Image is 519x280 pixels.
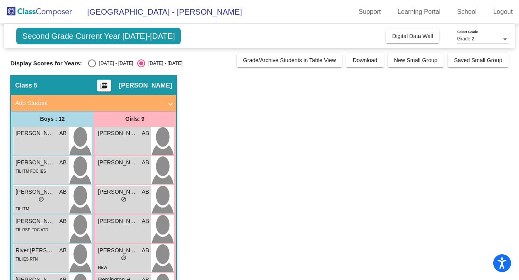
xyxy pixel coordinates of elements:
[119,82,172,90] span: [PERSON_NAME]
[98,129,138,137] span: [PERSON_NAME]
[142,217,149,225] span: AB
[15,82,37,90] span: Class 5
[121,255,126,261] span: do_not_disturb_alt
[59,217,67,225] span: AB
[451,6,483,18] a: School
[448,53,508,67] button: Saved Small Group
[97,80,111,91] button: Print Students Details
[142,246,149,255] span: AB
[142,158,149,167] span: AB
[11,111,94,127] div: Boys : 12
[386,29,439,43] button: Digital Data Wall
[457,36,474,42] span: Grade 2
[99,82,109,93] mat-icon: picture_as_pdf
[346,53,383,67] button: Download
[15,246,55,255] span: River [PERSON_NAME]
[98,265,107,270] span: NEW
[15,188,55,196] span: [PERSON_NAME]
[352,6,387,18] a: Support
[59,188,67,196] span: AB
[487,6,519,18] a: Logout
[15,257,38,261] span: TIL IES RTN
[352,57,377,63] span: Download
[145,60,182,67] div: [DATE] - [DATE]
[96,60,133,67] div: [DATE] - [DATE]
[59,129,67,137] span: AB
[15,99,163,108] mat-panel-title: Add Student
[15,169,46,173] span: TIL ITM FOC IES
[454,57,502,63] span: Saved Small Group
[15,217,55,225] span: [PERSON_NAME]
[10,60,82,67] span: Display Scores for Years:
[98,246,138,255] span: [PERSON_NAME]
[243,57,336,63] span: Grade/Archive Students in Table View
[59,158,67,167] span: AB
[88,59,182,67] mat-radio-group: Select an option
[142,188,149,196] span: AB
[394,57,438,63] span: New Small Group
[59,246,67,255] span: AB
[94,111,176,127] div: Girls: 9
[392,33,433,39] span: Digital Data Wall
[121,196,126,202] span: do_not_disturb_alt
[38,196,44,202] span: do_not_disturb_alt
[237,53,343,67] button: Grade/Archive Students in Table View
[388,53,444,67] button: New Small Group
[15,228,48,232] span: TIL RSP FOC ATD
[11,95,176,111] mat-expansion-panel-header: Add Student
[15,129,55,137] span: [PERSON_NAME]
[79,6,242,18] span: [GEOGRAPHIC_DATA] - [PERSON_NAME]
[391,6,447,18] a: Learning Portal
[98,188,138,196] span: [PERSON_NAME]
[15,207,29,211] span: TIL ITM
[98,217,138,225] span: [PERSON_NAME]
[15,158,55,167] span: [PERSON_NAME]
[98,158,138,167] span: [PERSON_NAME]
[142,129,149,137] span: AB
[16,28,181,44] span: Second Grade Current Year [DATE]-[DATE]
